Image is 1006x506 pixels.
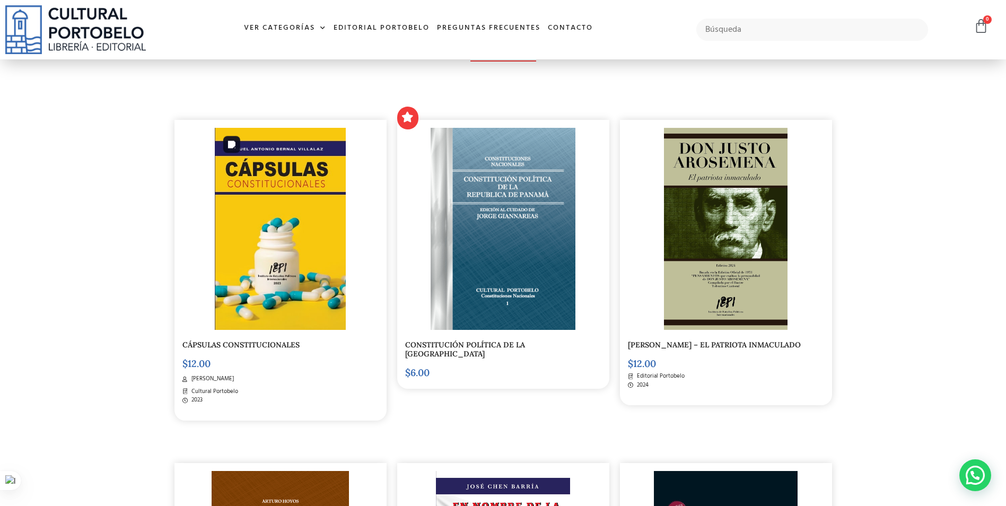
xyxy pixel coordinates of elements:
bdi: 12.00 [182,357,211,370]
bdi: 6.00 [405,367,430,379]
a: [PERSON_NAME] – EL PATRIOTA INMACULADO [628,340,801,350]
input: Búsqueda [696,19,928,41]
a: 0 [974,19,988,34]
span: 2024 [634,381,649,390]
a: Contacto [544,17,597,40]
span: $ [182,357,188,370]
span: 2023 [189,396,203,405]
img: Captura-de-Pantalla-2022-10-21-a-las-10.07.16-a.-m..png [431,128,576,330]
div: WhatsApp contact [959,459,991,491]
span: [PERSON_NAME] [189,374,234,383]
span: Editorial Portobelo [634,372,685,381]
img: portada justo arosemena curvas_Mesa de trabajo 1 [664,128,788,330]
a: CONSTITUCIÓN POLÍTICA DE LA [GEOGRAPHIC_DATA] [405,340,525,359]
a: Ver Categorías [240,17,330,40]
span: $ [405,367,410,379]
span: $ [628,357,633,370]
bdi: 12.00 [628,357,656,370]
a: Preguntas frecuentes [433,17,544,40]
img: Captura de pantalla 2025-07-16 103503 [215,128,346,330]
a: CÁPSULAS CONSTITUCIONALES [182,340,300,350]
span: 0 [983,15,992,24]
span: Cultural Portobelo [189,387,238,396]
a: Editorial Portobelo [330,17,433,40]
